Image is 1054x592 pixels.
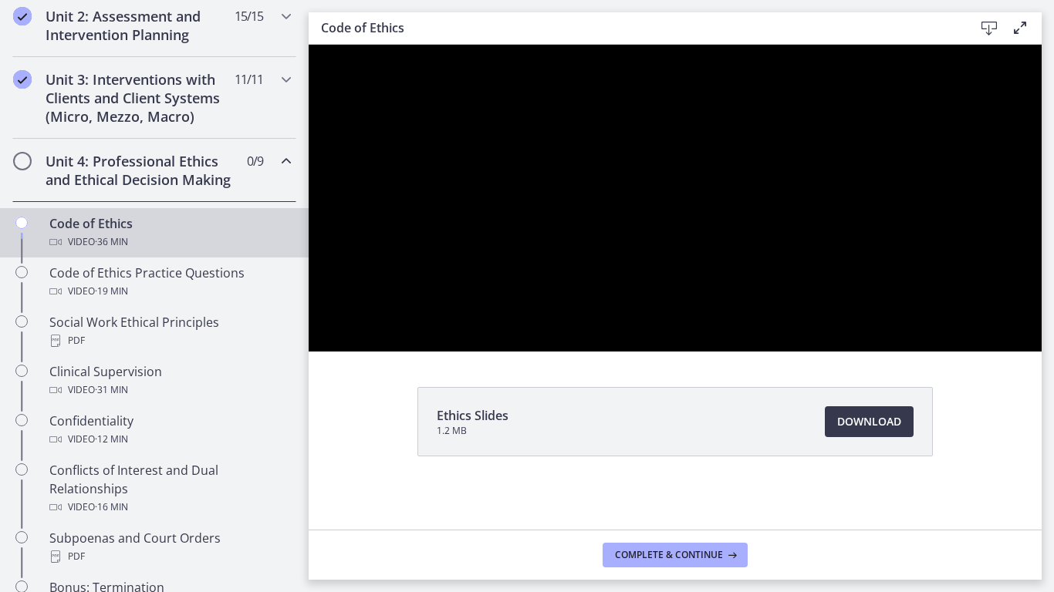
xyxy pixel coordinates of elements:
i: Completed [13,7,32,25]
iframe: Video Lesson [309,45,1042,351]
div: Video [49,430,290,449]
a: Download [825,406,914,437]
span: 1.2 MB [437,425,508,437]
span: 11 / 11 [235,70,263,89]
h2: Unit 3: Interventions with Clients and Client Systems (Micro, Mezzo, Macro) [46,70,234,126]
span: · 19 min [95,282,128,301]
span: Complete & continue [615,549,723,561]
h3: Code of Ethics [321,18,949,37]
div: PDF [49,547,290,566]
h2: Unit 4: Professional Ethics and Ethical Decision Making [46,152,234,189]
span: · 31 min [95,381,128,399]
div: Video [49,381,290,399]
button: Complete & continue [603,543,748,567]
span: Download [837,412,901,431]
span: · 12 min [95,430,128,449]
span: · 16 min [95,498,128,516]
h2: Unit 2: Assessment and Intervention Planning [46,7,234,44]
div: Code of Ethics Practice Questions [49,264,290,301]
i: Completed [13,70,32,89]
span: · 36 min [95,233,128,251]
span: 15 / 15 [235,7,263,25]
span: 0 / 9 [247,152,263,170]
div: Video [49,498,290,516]
span: Ethics Slides [437,406,508,425]
div: Clinical Supervision [49,362,290,399]
div: PDF [49,331,290,350]
div: Video [49,282,290,301]
div: Conflicts of Interest and Dual Relationships [49,461,290,516]
div: Video [49,233,290,251]
div: Confidentiality [49,412,290,449]
div: Social Work Ethical Principles [49,313,290,350]
div: Subpoenas and Court Orders [49,529,290,566]
div: Code of Ethics [49,214,290,251]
